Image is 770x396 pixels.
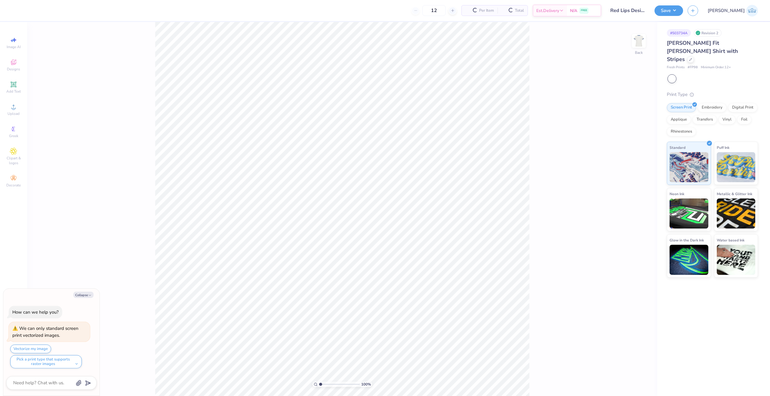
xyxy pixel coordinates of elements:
[654,5,683,16] button: Save
[693,115,717,124] div: Transfers
[635,50,643,55] div: Back
[667,91,758,98] div: Print Type
[606,5,650,17] input: Untitled Design
[670,144,685,151] span: Standard
[728,103,757,112] div: Digital Print
[708,7,745,14] span: [PERSON_NAME]
[6,89,21,94] span: Add Text
[717,191,752,197] span: Metallic & Glitter Ink
[701,65,731,70] span: Minimum Order: 12 +
[670,245,708,275] img: Glow in the Dark Ink
[667,39,738,63] span: [PERSON_NAME] Fit [PERSON_NAME] Shirt with Stripes
[633,35,645,47] img: Back
[737,115,751,124] div: Foil
[12,325,79,338] div: We can only standard screen print vectorized images.
[719,115,735,124] div: Vinyl
[9,134,18,138] span: Greek
[8,111,20,116] span: Upload
[515,8,524,14] span: Total
[570,8,577,14] span: N/A
[717,144,729,151] span: Puff Ink
[361,382,371,387] span: 100 %
[746,5,758,17] img: Josephine Amber Orros
[670,152,708,182] img: Standard
[708,5,758,17] a: [PERSON_NAME]
[670,191,684,197] span: Neon Ink
[10,355,82,368] button: Pick a print type that supports raster images
[7,45,21,49] span: Image AI
[3,156,24,165] span: Clipart & logos
[422,5,446,16] input: – –
[670,237,704,243] span: Glow in the Dark Ink
[6,183,21,188] span: Decorate
[694,29,722,37] div: Revision 2
[73,292,94,298] button: Collapse
[667,127,696,136] div: Rhinestones
[12,309,59,315] div: How can we help you?
[581,8,587,13] span: FREE
[717,152,756,182] img: Puff Ink
[10,345,51,353] button: Vectorize my image
[479,8,494,14] span: Per Item
[717,198,756,229] img: Metallic & Glitter Ink
[667,29,691,37] div: # 503734A
[717,237,744,243] span: Water based Ink
[688,65,698,70] span: # FP98
[717,245,756,275] img: Water based Ink
[7,67,20,72] span: Designs
[667,115,691,124] div: Applique
[698,103,726,112] div: Embroidery
[536,8,559,14] span: Est. Delivery
[670,198,708,229] img: Neon Ink
[667,103,696,112] div: Screen Print
[667,65,685,70] span: Fresh Prints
